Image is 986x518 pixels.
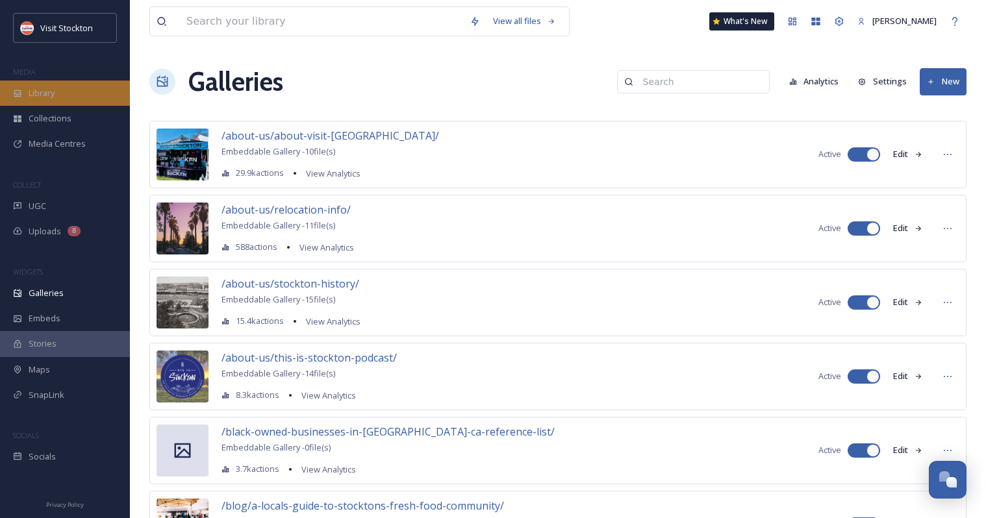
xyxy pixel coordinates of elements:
div: 8 [68,226,81,236]
span: Active [818,370,841,382]
span: UGC [29,200,46,212]
span: Active [818,296,841,308]
span: /about-us/relocation-info/ [221,203,351,217]
button: Edit [887,438,929,463]
span: Embeddable Gallery - 11 file(s) [221,219,335,231]
span: 588 actions [236,241,277,253]
a: View Analytics [299,166,360,181]
button: Open Chat [929,461,967,499]
span: SOCIALS [13,430,39,440]
span: Stories [29,338,57,350]
span: Galleries [29,287,64,299]
span: /black-owned-businesses-in-[GEOGRAPHIC_DATA]-ca-reference-list/ [221,425,555,439]
span: 15.4k actions [236,315,284,327]
img: 4ae676789081f7f856a6539aa112f2ef4dd6183ef4f335d95c0b66eedd030fa0.jpg [157,351,209,402]
span: Active [818,148,841,160]
a: View Analytics [295,388,356,403]
a: View Analytics [299,314,360,329]
span: View Analytics [306,315,360,327]
img: 979ad7c87734bd3754e61fb6f0e6fa566a25e7a2d560c7c675f11301be92851e.jpg [157,129,209,180]
span: Embeds [29,312,60,325]
span: Privacy Policy [46,500,84,509]
span: Embeddable Gallery - 15 file(s) [221,293,335,305]
span: Embeddable Gallery - 14 file(s) [221,367,335,379]
a: Analytics [783,69,852,94]
span: /about-us/stockton-history/ [221,277,359,291]
span: Socials [29,450,56,463]
span: [PERSON_NAME] [872,15,937,27]
input: Search [637,69,763,95]
span: Library [29,87,55,99]
span: View Analytics [301,389,356,401]
span: View Analytics [306,167,360,179]
a: Settings [852,69,920,94]
span: Active [818,444,841,456]
a: View Analytics [293,240,354,255]
span: Embeddable Gallery - 10 file(s) [221,145,335,157]
a: View Analytics [295,462,356,477]
span: 3.7k actions [236,463,279,475]
a: View all files [487,8,563,34]
span: 29.9k actions [236,167,284,179]
span: WIDGETS [13,267,43,277]
span: /blog/a-locals-guide-to-stocktons-fresh-food-community/ [221,499,504,513]
span: View Analytics [301,463,356,475]
span: Collections [29,112,71,125]
a: What's New [709,12,774,31]
span: /about-us/this-is-stockton-podcast/ [221,351,397,365]
a: [PERSON_NAME] [851,8,943,34]
span: COLLECT [13,180,41,190]
button: Settings [852,69,913,94]
button: Edit [887,364,929,389]
button: Edit [887,216,929,241]
span: SnapLink [29,389,64,401]
button: Analytics [783,69,846,94]
button: New [920,68,967,95]
span: /about-us/about-visit-[GEOGRAPHIC_DATA]/ [221,129,439,143]
a: Privacy Policy [46,496,84,512]
a: Galleries [188,62,283,101]
span: Visit Stockton [40,22,93,34]
span: Uploads [29,225,61,238]
span: MEDIA [13,67,36,77]
span: Active [818,222,841,234]
img: 4d237268b9b096cf2484e693af90ba4212d7eabb4385a61887784129c22a8d32.jpg [157,277,209,328]
input: Search your library [180,7,463,36]
button: Edit [887,290,929,315]
span: Media Centres [29,138,86,150]
span: Embeddable Gallery - 0 file(s) [221,441,331,453]
img: unnamed.jpeg [21,21,34,34]
span: Maps [29,364,50,376]
img: c216ab2a7bcd0bd582114e5b5c70a8f6d4d72a0dc1cad842a4c77c7293f2c22b.jpg [157,203,209,254]
span: View Analytics [299,241,354,253]
button: Edit [887,142,929,167]
span: 8.3k actions [236,389,279,401]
